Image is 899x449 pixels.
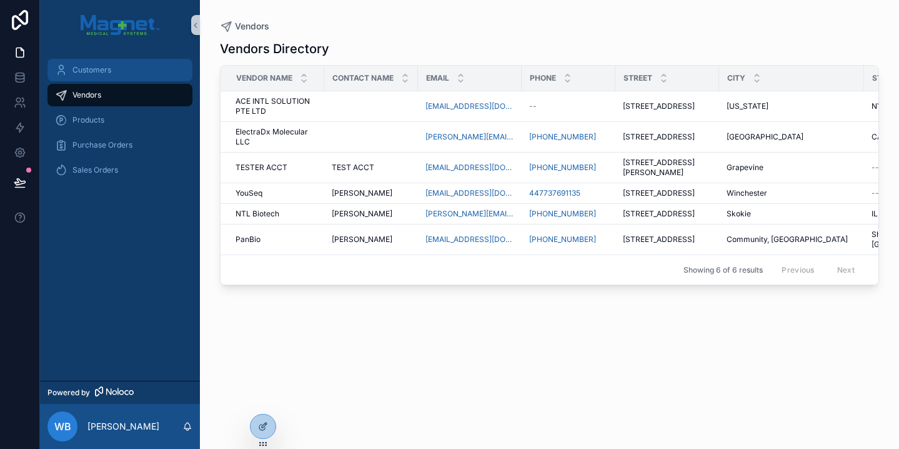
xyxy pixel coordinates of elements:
span: [PERSON_NAME] [332,188,392,198]
a: [PERSON_NAME][EMAIL_ADDRESS][DOMAIN_NAME] [425,132,514,142]
a: Grapevine [727,163,857,173]
a: [PHONE_NUMBER] [529,163,608,173]
a: [STREET_ADDRESS] [623,132,712,142]
span: [PERSON_NAME] [332,209,392,219]
span: PanBio [236,235,261,245]
a: -- [529,101,608,111]
span: Purchase Orders [72,140,132,150]
span: IL [872,209,878,219]
a: [PHONE_NUMBER] [529,163,596,173]
span: Products [72,115,104,125]
span: [STREET_ADDRESS] [623,101,695,111]
span: [STREET_ADDRESS] [623,132,695,142]
a: [PHONE_NUMBER] [529,209,608,219]
a: Vendors [220,20,269,33]
span: [PERSON_NAME] [332,235,392,245]
a: 447737691135 [529,188,608,198]
span: [GEOGRAPHIC_DATA] [727,132,803,142]
a: [EMAIL_ADDRESS][DOMAIN_NAME] [425,101,514,111]
span: Grapevine [727,163,763,173]
a: Community, [GEOGRAPHIC_DATA] [727,235,857,245]
a: NTL Biotech [236,209,317,219]
a: [PERSON_NAME][EMAIL_ADDRESS][DOMAIN_NAME] [425,209,514,219]
p: [PERSON_NAME] [87,420,159,433]
span: Skokie [727,209,751,219]
a: [PERSON_NAME] [332,235,410,245]
a: Vendors [47,84,192,106]
span: -- [529,101,537,111]
a: [EMAIL_ADDRESS][DOMAIN_NAME] [425,235,514,245]
span: [STREET_ADDRESS] [623,235,695,245]
span: Powered by [47,388,90,398]
a: ElectraDx Molecular LLC [236,127,317,147]
a: Skokie [727,209,857,219]
span: State [872,73,896,83]
a: [PERSON_NAME] [332,209,410,219]
a: ACE INTL SOLUTION PTE LTD [236,96,317,116]
a: Customers [47,59,192,81]
a: Products [47,109,192,131]
span: Contact Name [332,73,394,83]
span: Phone [530,73,556,83]
span: Winchester [727,188,767,198]
span: Vendor Name [236,73,292,83]
span: Street [623,73,652,83]
span: CIty [727,73,745,83]
a: [STREET_ADDRESS] [623,188,712,198]
a: 447737691135 [529,188,580,198]
span: Community, [GEOGRAPHIC_DATA] [727,235,848,245]
span: WB [54,419,71,434]
a: [PERSON_NAME] [332,188,410,198]
a: Sales Orders [47,159,192,181]
span: NTL Biotech [236,209,279,219]
a: [STREET_ADDRESS] [623,101,712,111]
a: [STREET_ADDRESS] [623,209,712,219]
a: Purchase Orders [47,134,192,156]
span: Showing 6 of 6 results [683,265,763,275]
span: -- [872,163,879,173]
a: [PHONE_NUMBER] [529,209,596,219]
span: TEST ACCT [332,163,374,173]
span: Email [426,73,449,83]
span: CA [872,132,882,142]
a: Powered by [40,381,200,404]
a: PanBio [236,235,317,245]
a: [EMAIL_ADDRESS][DOMAIN_NAME] [425,163,514,173]
a: [EMAIL_ADDRESS][DOMAIN_NAME] [425,188,514,198]
span: [STREET_ADDRESS] [623,209,695,219]
a: YouSeq [236,188,317,198]
a: Winchester [727,188,857,198]
a: [PHONE_NUMBER] [529,132,596,142]
a: [GEOGRAPHIC_DATA] [727,132,857,142]
a: [PHONE_NUMBER] [529,235,608,245]
a: [PHONE_NUMBER] [529,235,596,245]
span: TESTER ACCT [236,163,287,173]
h1: Vendors Directory [220,40,329,58]
div: scrollable content [40,50,200,198]
a: [STREET_ADDRESS] [623,235,712,245]
span: Customers [72,65,111,75]
a: [US_STATE] [727,101,857,111]
span: [US_STATE] [727,101,768,111]
a: [PHONE_NUMBER] [529,132,608,142]
span: Vendors [72,90,101,100]
span: Vendors [235,20,269,33]
span: Sales Orders [72,165,118,175]
span: YouSeq [236,188,262,198]
span: -- [872,188,879,198]
img: App logo [81,15,160,35]
a: TEST ACCT [332,163,410,173]
a: [STREET_ADDRESS][PERSON_NAME] [623,158,712,178]
span: NY [872,101,882,111]
a: TESTER ACCT [236,163,317,173]
span: [STREET_ADDRESS] [623,188,695,198]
